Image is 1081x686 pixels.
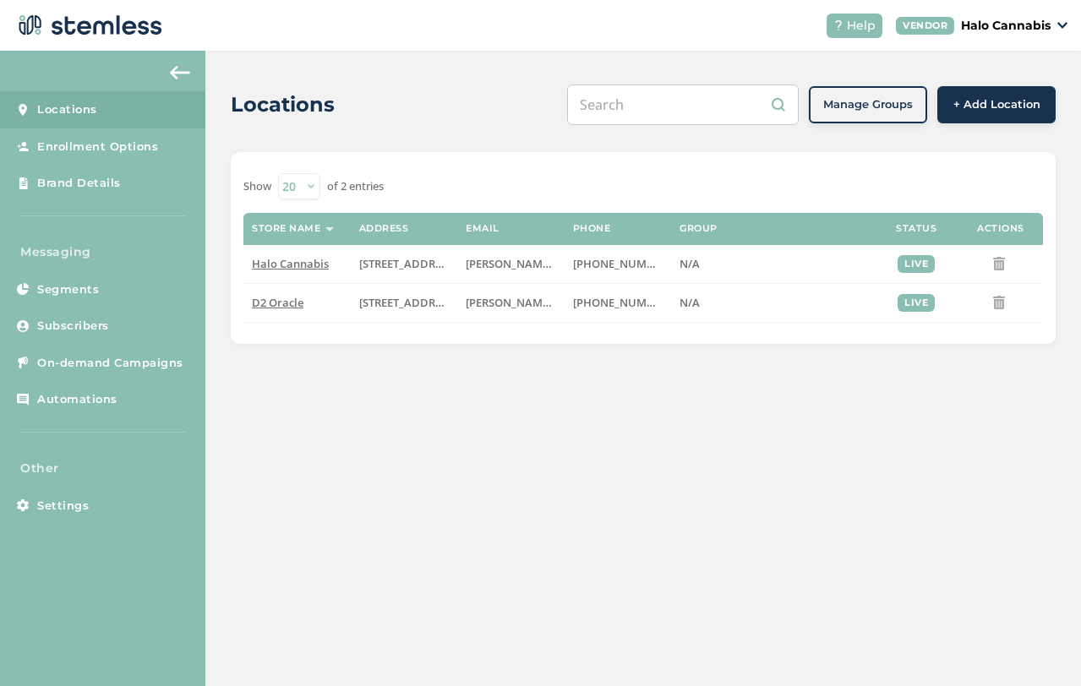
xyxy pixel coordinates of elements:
span: [STREET_ADDRESS][PERSON_NAME] [359,256,543,271]
label: Phone [573,223,611,234]
input: Search [567,84,799,125]
label: N/A [680,257,865,271]
span: Locations [37,101,97,118]
span: + Add Location [953,96,1040,113]
img: logo-dark-0685b13c.svg [14,8,162,42]
label: (520) 732-4187 [573,296,663,310]
label: (520) 664-2251 [573,257,663,271]
img: icon-help-white-03924b79.svg [833,20,844,30]
div: VENDOR [896,17,954,35]
label: Address [359,223,409,234]
span: [PHONE_NUMBER] [573,256,670,271]
span: Automations [37,391,117,408]
span: [STREET_ADDRESS] [359,295,456,310]
label: dominique.gamboa@thegreenhalo.com [466,296,556,310]
label: Halo Cannabis [252,257,342,271]
label: N/A [680,296,865,310]
th: Actions [958,213,1043,245]
div: live [898,294,935,312]
span: [PERSON_NAME][EMAIL_ADDRESS][PERSON_NAME][DOMAIN_NAME] [466,295,822,310]
p: Halo Cannabis [961,17,1051,35]
label: Status [896,223,936,234]
div: live [898,255,935,273]
img: icon-arrow-back-accent-c549486e.svg [170,66,190,79]
img: icon-sort-1e1d7615.svg [325,227,334,231]
span: [PERSON_NAME][EMAIL_ADDRESS][PERSON_NAME][DOMAIN_NAME] [466,256,822,271]
label: 7710 South Wilmot Road [359,257,450,271]
label: of 2 entries [327,178,384,195]
span: Subscribers [37,318,109,335]
label: Store name [252,223,320,234]
span: Segments [37,281,99,298]
span: Manage Groups [823,96,913,113]
span: Brand Details [37,175,121,192]
span: On-demand Campaigns [37,355,183,372]
span: Settings [37,498,89,514]
label: Show [243,178,271,195]
label: 3906 North Oracle Road [359,296,450,310]
img: icon_down-arrow-small-66adaf34.svg [1057,22,1067,29]
span: D2 Oracle [252,295,303,310]
button: Manage Groups [809,86,927,123]
span: Halo Cannabis [252,256,329,271]
label: dominique.gamboa@thegreenhalo.com [466,257,556,271]
label: Email [466,223,500,234]
label: D2 Oracle [252,296,342,310]
iframe: Chat Widget [996,605,1081,686]
span: Help [847,17,876,35]
h2: Locations [231,90,335,120]
span: [PHONE_NUMBER] [573,295,670,310]
button: + Add Location [937,86,1056,123]
label: Group [680,223,718,234]
span: Enrollment Options [37,139,158,155]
